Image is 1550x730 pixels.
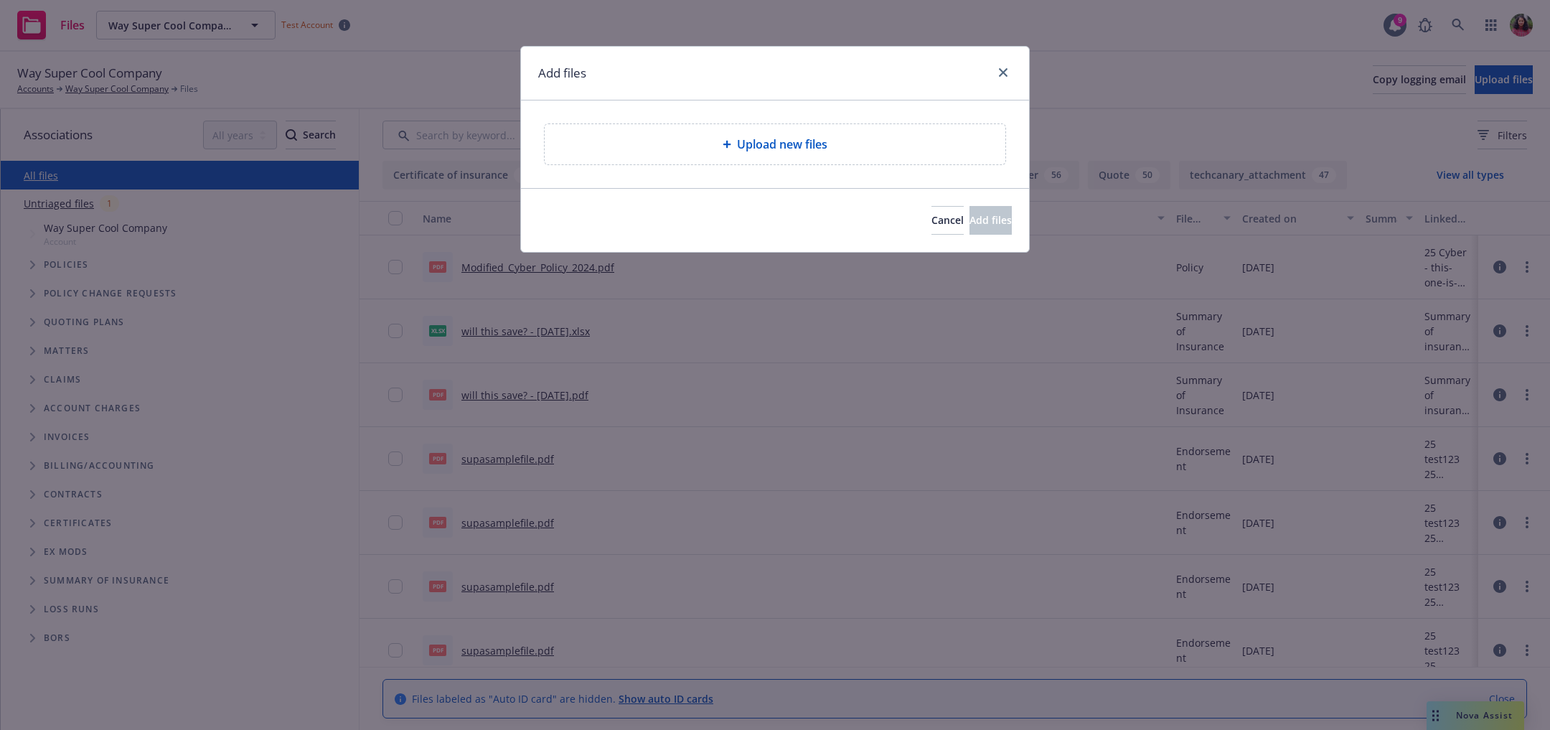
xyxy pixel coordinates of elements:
[995,64,1012,81] a: close
[931,206,964,235] button: Cancel
[737,136,827,153] span: Upload new files
[538,64,586,83] h1: Add files
[969,206,1012,235] button: Add files
[544,123,1006,165] div: Upload new files
[969,213,1012,227] span: Add files
[931,213,964,227] span: Cancel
